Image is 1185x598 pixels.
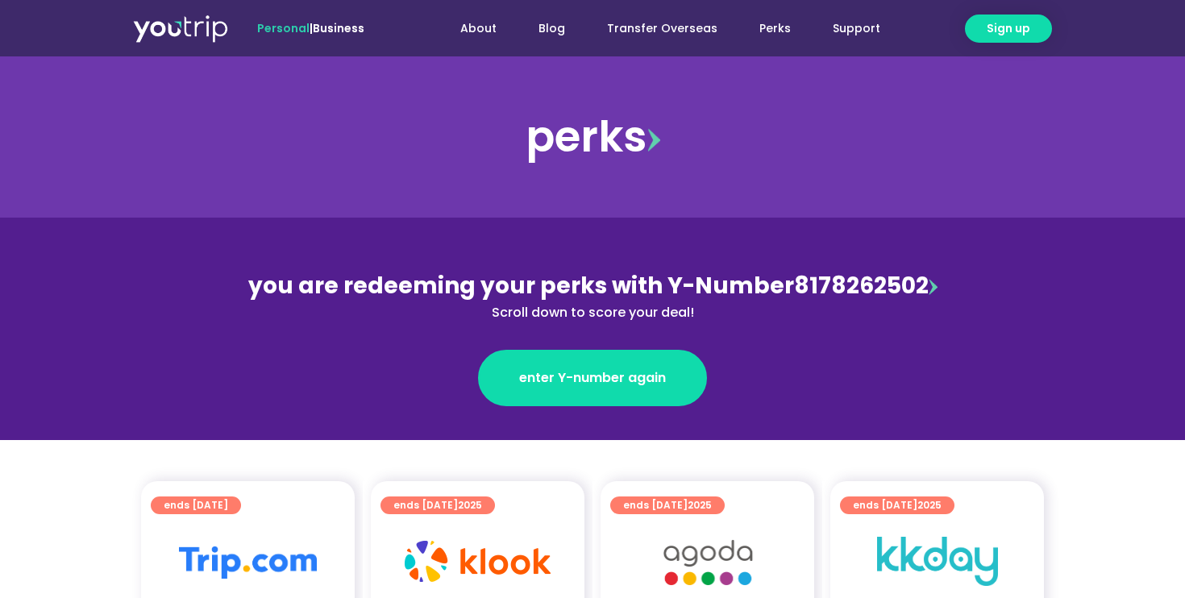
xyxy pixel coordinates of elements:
[917,498,942,512] span: 2025
[393,496,482,514] span: ends [DATE]
[738,14,812,44] a: Perks
[519,368,666,388] span: enter Y-number again
[408,14,901,44] nav: Menu
[458,498,482,512] span: 2025
[151,496,241,514] a: ends [DATE]
[853,496,942,514] span: ends [DATE]
[623,496,712,514] span: ends [DATE]
[688,498,712,512] span: 2025
[812,14,901,44] a: Support
[313,20,364,36] a: Business
[518,14,586,44] a: Blog
[257,20,310,36] span: Personal
[586,14,738,44] a: Transfer Overseas
[478,350,707,406] a: enter Y-number again
[840,496,954,514] a: ends [DATE]2025
[380,496,495,514] a: ends [DATE]2025
[987,20,1030,37] span: Sign up
[610,496,725,514] a: ends [DATE]2025
[248,270,794,301] span: you are redeeming your perks with Y-Number
[439,14,518,44] a: About
[243,303,942,322] div: Scroll down to score your deal!
[257,20,364,36] span: |
[243,269,942,322] div: 8178262502
[164,496,228,514] span: ends [DATE]
[965,15,1052,43] a: Sign up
